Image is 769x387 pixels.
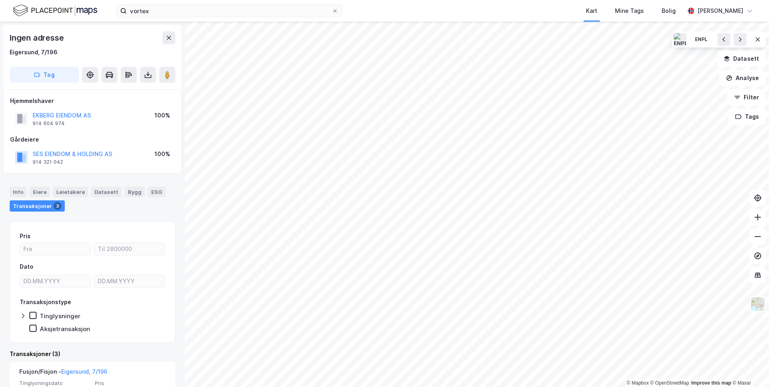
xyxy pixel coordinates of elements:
input: DD.MM.YYYY [95,275,165,287]
div: Eigersund, 7/196 [10,47,58,57]
div: Datasett [91,187,121,197]
div: Info [10,187,27,197]
a: Mapbox [627,380,649,386]
input: DD.MM.YYYY [20,275,90,287]
div: [PERSON_NAME] [697,6,743,16]
span: Pris [95,380,166,387]
button: Analyse [719,70,766,86]
div: Bolig [662,6,676,16]
div: Kart [586,6,597,16]
div: Ingen adresse [10,31,65,44]
button: Datasett [717,51,766,67]
div: 914 604 974 [33,120,65,127]
div: Hjemmelshaver [10,96,175,106]
a: Eigersund, 7/196 [61,368,107,375]
button: Tag [10,67,79,83]
div: ESG [148,187,165,197]
div: Aksjetransaksjon [40,325,90,333]
a: Improve this map [691,380,731,386]
input: Fra [20,243,90,255]
div: Bygg [125,187,145,197]
div: Transaksjonstype [20,297,71,307]
div: 914 321 042 [33,159,63,165]
span: Tinglysningsdato [19,380,90,387]
img: logo.f888ab2527a4732fd821a326f86c7f29.svg [13,4,97,18]
img: ENPL [674,33,687,46]
button: Filter [727,89,766,105]
div: Mine Tags [615,6,644,16]
div: Transaksjoner (3) [10,349,175,359]
input: Søk på adresse, matrikkel, gårdeiere, leietakere eller personer [127,5,332,17]
a: OpenStreetMap [650,380,689,386]
div: 3 [53,202,62,210]
input: Til 2800000 [95,243,165,255]
div: Fusjon/Fisjon - [19,367,107,380]
div: Pris [20,231,31,241]
div: Tinglysninger [40,312,80,320]
button: Tags [728,109,766,125]
div: Eiere [30,187,50,197]
div: Leietakere [53,187,88,197]
iframe: Chat Widget [729,348,769,387]
button: ENPL [690,33,713,46]
div: Transaksjoner [10,200,65,212]
div: Dato [20,262,33,272]
div: Kontrollprogram for chat [729,348,769,387]
img: Z [750,296,765,312]
div: ENPL [695,36,707,43]
div: Gårdeiere [10,135,175,144]
div: 100% [154,149,170,159]
div: 100% [154,111,170,120]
